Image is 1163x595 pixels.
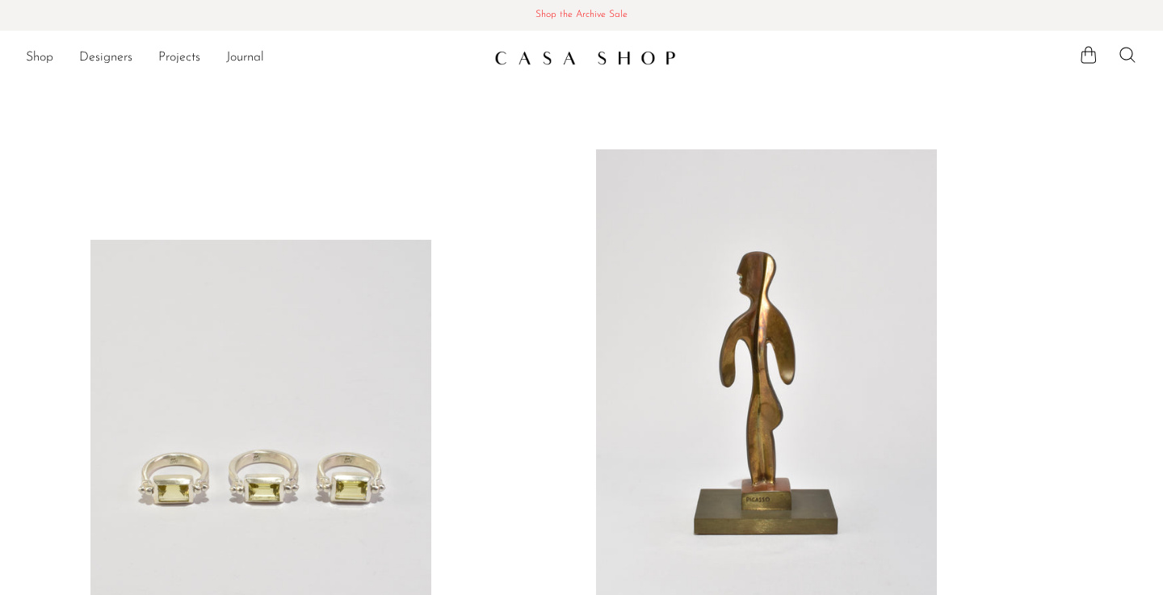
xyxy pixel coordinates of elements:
[158,48,200,69] a: Projects
[26,44,481,72] ul: NEW HEADER MENU
[79,48,132,69] a: Designers
[13,6,1150,24] span: Shop the Archive Sale
[226,48,264,69] a: Journal
[26,44,481,72] nav: Desktop navigation
[26,48,53,69] a: Shop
